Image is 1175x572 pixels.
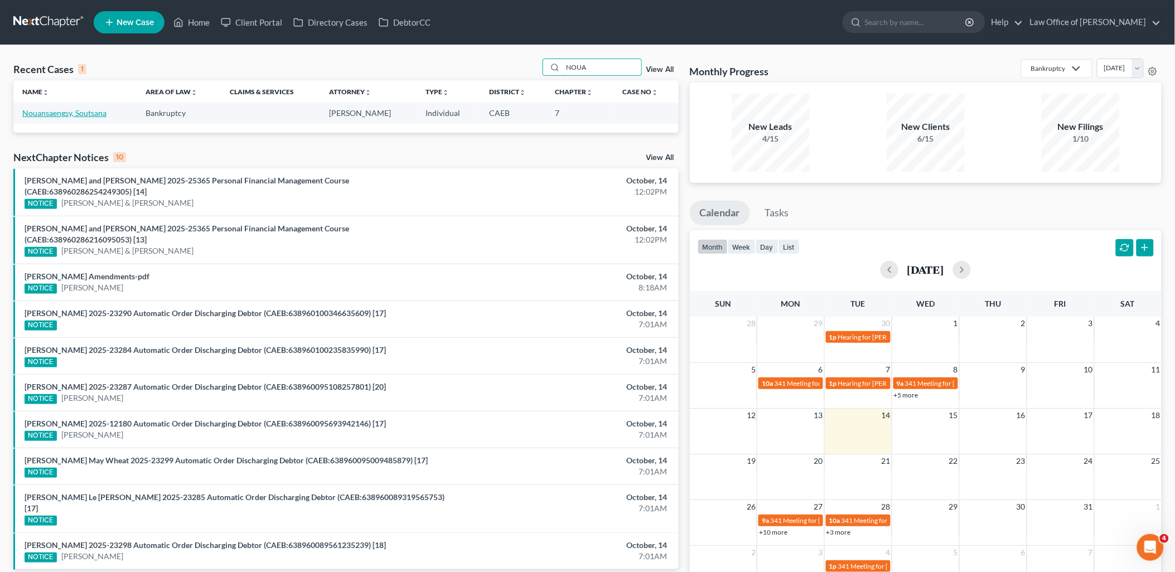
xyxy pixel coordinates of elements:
[113,152,126,162] div: 10
[519,89,526,96] i: unfold_more
[25,199,57,209] div: NOTICE
[461,418,668,429] div: October, 14
[762,379,773,387] span: 10a
[842,516,1061,525] span: 341 Meeting for [PERSON_NAME] [PERSON_NAME] and [PERSON_NAME]
[690,65,769,78] h3: Monthly Progress
[829,516,840,525] span: 10a
[461,186,668,197] div: 12:02PM
[887,133,965,144] div: 6/15
[25,552,57,563] div: NOTICE
[948,409,959,422] span: 15
[25,516,57,526] div: NOTICE
[746,454,757,468] span: 19
[881,454,892,468] span: 21
[13,151,126,164] div: NextChapter Notices
[1160,534,1169,543] span: 4
[881,317,892,330] span: 30
[652,89,659,96] i: unfold_more
[1087,317,1094,330] span: 3
[865,12,967,32] input: Search by name...
[907,264,944,275] h2: [DATE]
[728,239,756,254] button: week
[986,12,1023,32] a: Help
[1155,317,1162,330] span: 4
[25,540,386,550] a: [PERSON_NAME] 2025-23298 Automatic Order Discharging Debtor (CAEB:638960089561235239) [18]
[1031,64,1065,73] div: Bankruptcy
[826,528,851,536] a: +3 more
[916,299,935,308] span: Wed
[881,409,892,422] span: 14
[885,363,892,376] span: 7
[61,392,123,404] a: [PERSON_NAME]
[417,103,480,123] td: Individual
[461,551,668,562] div: 7:01AM
[25,321,57,331] div: NOTICE
[25,345,386,355] a: [PERSON_NAME] 2025-23284 Automatic Order Discharging Debtor (CAEB:638960100235835990) [17]
[25,176,349,196] a: [PERSON_NAME] and [PERSON_NAME] 2025-25365 Personal Financial Management Course (CAEB:63896028625...
[732,120,810,133] div: New Leads
[461,345,668,356] div: October, 14
[25,284,57,294] div: NOTICE
[746,409,757,422] span: 12
[1042,120,1120,133] div: New Filings
[813,409,824,422] span: 13
[373,12,436,32] a: DebtorCC
[461,234,668,245] div: 12:02PM
[25,468,57,478] div: NOTICE
[168,12,215,32] a: Home
[489,88,526,96] a: Districtunfold_more
[61,282,123,293] a: [PERSON_NAME]
[25,394,57,404] div: NOTICE
[461,319,668,330] div: 7:01AM
[25,382,386,391] a: [PERSON_NAME] 2025-23287 Automatic Order Discharging Debtor (CAEB:638960095108257801) [20]
[215,12,288,32] a: Client Portal
[838,333,925,341] span: Hearing for [PERSON_NAME]
[1024,12,1161,32] a: Law Office of [PERSON_NAME]
[746,317,757,330] span: 28
[646,66,674,74] a: View All
[22,108,107,118] a: Nouansaengsy, Soutsana
[1016,500,1027,513] span: 30
[461,455,668,466] div: October, 14
[1087,546,1094,559] span: 7
[442,89,449,96] i: unfold_more
[461,466,668,477] div: 7:01AM
[746,500,757,513] span: 26
[461,492,668,503] div: October, 14
[1155,500,1162,513] span: 1
[781,299,801,308] span: Mon
[25,419,386,428] a: [PERSON_NAME] 2025-12180 Automatic Order Discharging Debtor (CAEB:638960095693942146) [17]
[1121,299,1135,308] span: Sat
[461,540,668,551] div: October, 14
[715,299,732,308] span: Sun
[813,454,824,468] span: 20
[838,379,984,387] span: Hearing for [PERSON_NAME] & [PERSON_NAME]
[732,133,810,144] div: 4/15
[1055,299,1066,308] span: Fri
[61,197,194,209] a: [PERSON_NAME] & [PERSON_NAME]
[117,18,154,27] span: New Case
[818,363,824,376] span: 6
[61,245,194,256] a: [PERSON_NAME] & [PERSON_NAME]
[623,88,659,96] a: Case Nounfold_more
[813,500,824,513] span: 27
[25,455,428,465] a: [PERSON_NAME] May Wheat 2025-23299 Automatic Order Discharging Debtor (CAEB:638960095009485879) [17]
[948,500,959,513] span: 29
[1016,409,1027,422] span: 16
[755,201,799,225] a: Tasks
[698,239,728,254] button: month
[1150,454,1162,468] span: 25
[952,546,959,559] span: 5
[1083,409,1094,422] span: 17
[813,317,824,330] span: 29
[1137,534,1164,561] iframe: Intercom live chat
[1020,546,1027,559] span: 6
[851,299,865,308] span: Tue
[646,154,674,162] a: View All
[461,392,668,404] div: 7:01AM
[221,80,321,103] th: Claims & Services
[42,89,49,96] i: unfold_more
[774,379,934,387] span: 341 Meeting for [PERSON_NAME] & [PERSON_NAME]
[829,562,837,570] span: 1p
[425,88,449,96] a: Typeunfold_more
